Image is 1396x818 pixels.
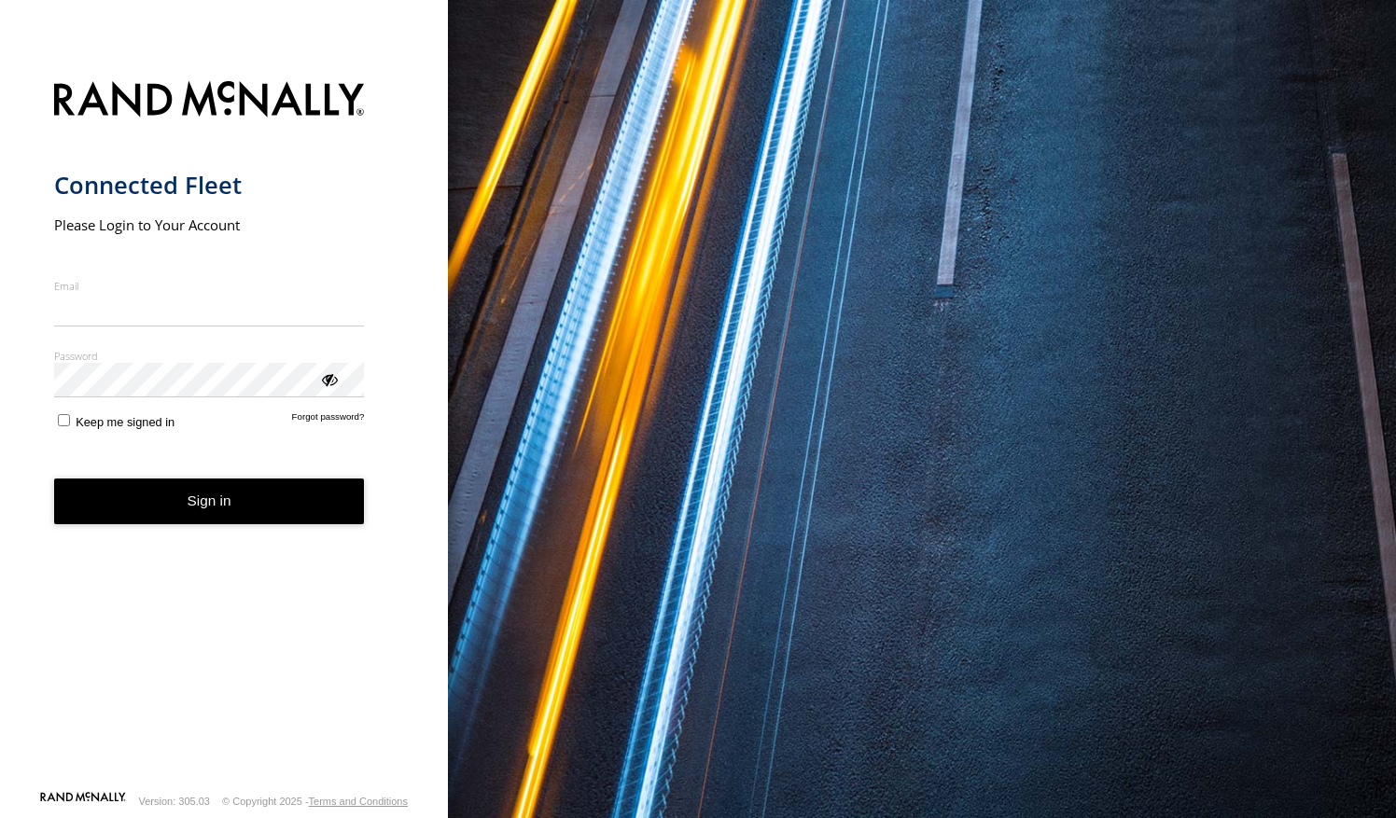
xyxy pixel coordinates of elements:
[54,215,365,234] h2: Please Login to Your Account
[139,796,210,807] div: Version: 305.03
[319,369,338,388] div: ViewPassword
[54,349,365,363] label: Password
[54,170,365,201] h1: Connected Fleet
[309,796,408,807] a: Terms and Conditions
[54,70,395,790] form: main
[222,796,408,807] div: © Copyright 2025 -
[58,414,70,426] input: Keep me signed in
[54,478,365,524] button: Sign in
[54,279,365,293] label: Email
[76,415,174,429] span: Keep me signed in
[40,792,126,811] a: Visit our Website
[292,411,365,429] a: Forgot password?
[54,77,365,125] img: Rand McNally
